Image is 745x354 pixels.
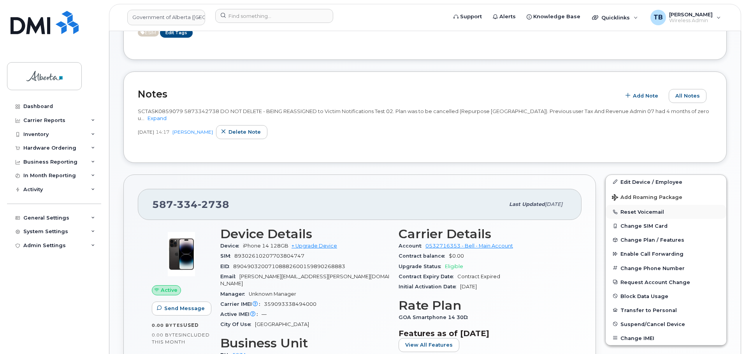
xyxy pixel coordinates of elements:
span: 89049032007108882600159890268883 [233,263,345,269]
span: EID [220,263,233,269]
a: Edit Device / Employee [606,175,726,189]
span: Active [161,286,177,294]
a: Knowledge Base [521,9,586,24]
a: Government of Alberta (GOA) [127,10,205,25]
span: City Of Use [220,321,255,327]
button: Reset Voicemail [606,205,726,219]
span: Contract balance [399,253,449,259]
span: Upgrade Status [399,263,445,269]
span: Active IMEI [220,311,262,317]
span: 359093338494000 [264,301,316,307]
span: Alerts [499,13,516,21]
span: Add Roaming Package [612,194,682,202]
span: GOA Smartphone 14 30D [399,314,472,320]
span: Suspend/Cancel Device [620,321,685,327]
button: Enable Call Forwarding [606,247,726,261]
h3: Device Details [220,227,389,241]
span: TB [654,13,663,22]
a: Support [448,9,487,24]
span: Last updated [509,201,545,207]
span: Add Note [633,92,658,99]
span: 2738 [198,199,229,210]
button: Change IMEI [606,331,726,345]
span: [PERSON_NAME] [669,11,713,17]
span: Unknown Manager [249,291,296,297]
span: $0.00 [449,253,464,259]
span: Knowledge Base [533,13,580,21]
span: SCTASK0859079 5873342738 DO NOT DELETE - BEING REASSIGNED to Victim Notifications Test 02. Plan w... [138,108,709,122]
span: Device [220,243,243,249]
span: View All Features [405,341,453,349]
button: Send Message [152,302,211,316]
a: Alerts [487,9,521,24]
span: Send Message [164,305,205,312]
a: [PERSON_NAME] [172,129,213,135]
button: Add Note [620,89,665,103]
button: Delete note [216,125,267,139]
button: Change Plan / Features [606,233,726,247]
span: 0.00 Bytes [152,323,183,328]
span: [DATE] [545,201,562,207]
h3: Business Unit [220,336,389,350]
span: Change Plan / Features [620,237,684,243]
span: Eligible [445,263,463,269]
a: 0532716353 - Bell - Main Account [425,243,513,249]
span: Delete note [228,128,261,136]
div: Quicklinks [587,10,643,25]
span: Enable Call Forwarding [620,251,684,257]
button: Suspend/Cancel Device [606,317,726,331]
span: iPhone 14 128GB [243,243,288,249]
h3: Features as of [DATE] [399,329,568,338]
input: Find something... [215,9,333,23]
h2: Notes [138,88,617,100]
button: View All Features [399,338,459,352]
span: Contract Expired [457,274,500,279]
button: Change Phone Number [606,261,726,275]
span: Email [220,274,239,279]
h3: Carrier Details [399,227,568,241]
span: Active [138,29,159,37]
span: Account [399,243,425,249]
span: Support [460,13,482,21]
div: Tami Betchuk [645,10,726,25]
span: Manager [220,291,249,297]
a: Expand [148,115,167,121]
button: All Notes [669,89,706,103]
a: Edit Tags [160,28,193,38]
span: [DATE] [138,129,154,135]
button: Transfer to Personal [606,303,726,317]
span: SIM [220,253,234,259]
span: Wireless Admin [669,17,713,24]
span: 0.00 Bytes [152,332,181,338]
span: 334 [173,199,198,210]
span: Contract Expiry Date [399,274,457,279]
span: 89302610207703804747 [234,253,304,259]
span: Quicklinks [601,14,630,21]
span: Initial Activation Date [399,284,460,289]
span: used [183,322,199,328]
span: [PERSON_NAME][EMAIL_ADDRESS][PERSON_NAME][DOMAIN_NAME] [220,274,389,286]
span: 14:17 [156,129,169,135]
img: image20231002-3703462-njx0qo.jpeg [158,231,205,277]
button: Change SIM Card [606,219,726,233]
span: 587 [152,199,229,210]
span: — [262,311,267,317]
button: Add Roaming Package [606,189,726,205]
span: Carrier IMEI [220,301,264,307]
span: All Notes [675,92,700,99]
button: Block Data Usage [606,289,726,303]
span: [DATE] [460,284,477,289]
button: Request Account Change [606,275,726,289]
a: + Upgrade Device [292,243,337,249]
span: [GEOGRAPHIC_DATA] [255,321,309,327]
h3: Rate Plan [399,298,568,312]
